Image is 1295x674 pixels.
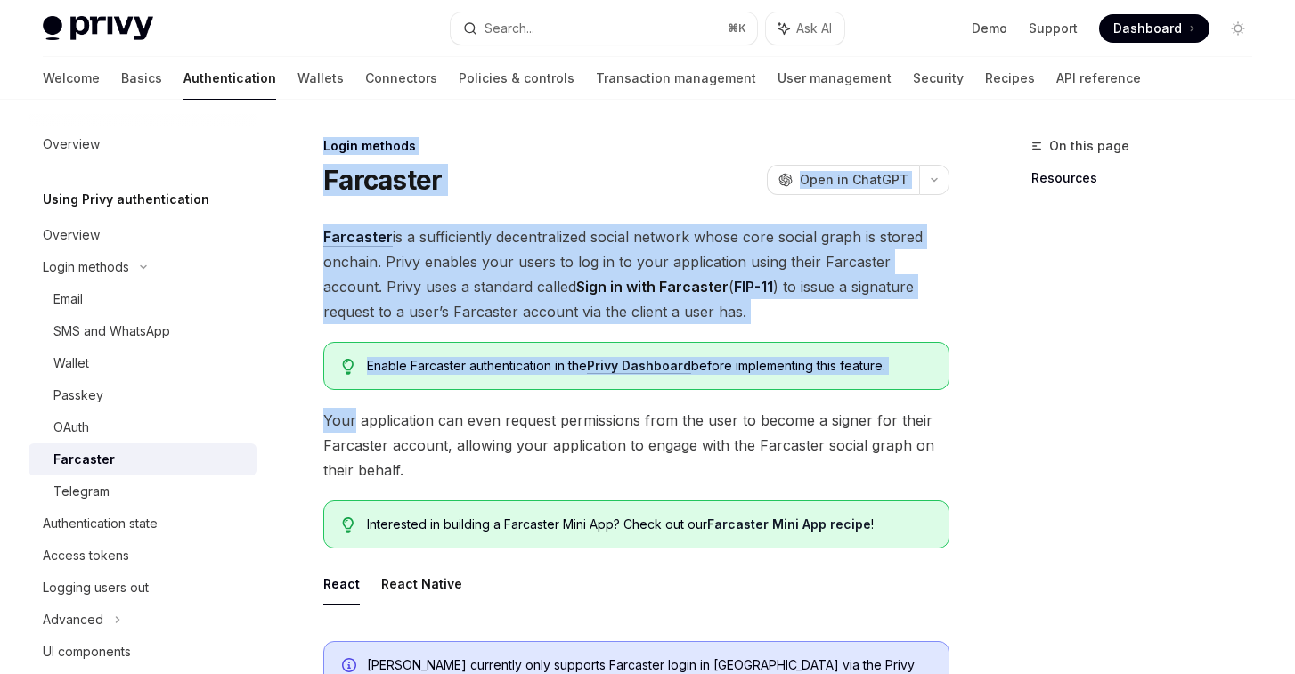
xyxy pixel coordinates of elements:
a: Overview [29,128,257,160]
a: Policies & controls [459,57,574,100]
a: Wallets [297,57,344,100]
svg: Tip [342,517,354,533]
button: Ask AI [766,12,844,45]
span: ⌘ K [728,21,746,36]
div: Search... [485,18,534,39]
strong: Farcaster [323,228,393,246]
div: Advanced [43,609,103,630]
a: Support [1029,20,1078,37]
a: Privy Dashboard [587,358,691,374]
div: Login methods [323,137,949,155]
a: Farcaster [323,228,393,247]
span: Your application can even request permissions from the user to become a signer for their Farcaste... [323,408,949,483]
span: Ask AI [796,20,832,37]
div: Wallet [53,353,89,374]
a: UI components [29,636,257,668]
div: Telegram [53,481,110,502]
a: FIP-11 [734,278,773,296]
button: React Native [381,563,462,605]
a: OAuth [29,411,257,443]
span: Interested in building a Farcaster Mini App? Check out our ! [367,516,931,533]
div: Access tokens [43,545,129,566]
a: Farcaster Mini App recipe [707,516,871,532]
a: Authentication [183,57,276,100]
h5: Using Privy authentication [43,189,209,210]
a: Welcome [43,57,100,100]
span: Open in ChatGPT [800,171,908,189]
div: Overview [43,224,100,246]
img: light logo [43,16,153,41]
div: UI components [43,641,131,662]
div: Authentication state [43,513,158,534]
a: Authentication state [29,508,257,540]
div: OAuth [53,417,89,438]
span: Dashboard [1113,20,1182,37]
a: Email [29,283,257,315]
div: Login methods [43,256,129,278]
div: SMS and WhatsApp [53,321,170,342]
a: Telegram [29,475,257,508]
div: Email [53,288,83,310]
div: Overview [43,134,100,155]
strong: Sign in with Farcaster [576,278,729,296]
button: Search...⌘K [451,12,757,45]
a: Dashboard [1099,14,1209,43]
a: API reference [1056,57,1141,100]
a: Logging users out [29,572,257,604]
span: On this page [1049,135,1129,157]
a: Resources [1031,164,1266,192]
a: Passkey [29,379,257,411]
svg: Tip [342,359,354,375]
div: Passkey [53,385,103,406]
a: SMS and WhatsApp [29,315,257,347]
button: Toggle dark mode [1224,14,1252,43]
a: Wallet [29,347,257,379]
div: Logging users out [43,577,149,598]
span: is a sufficiently decentralized social network whose core social graph is stored onchain. Privy e... [323,224,949,324]
a: Connectors [365,57,437,100]
a: Farcaster [29,443,257,475]
a: Access tokens [29,540,257,572]
a: Demo [972,20,1007,37]
h1: Farcaster [323,164,442,196]
a: User management [778,57,892,100]
a: Overview [29,219,257,251]
a: Recipes [985,57,1035,100]
a: Security [913,57,964,100]
a: Basics [121,57,162,100]
button: Open in ChatGPT [767,165,919,195]
button: React [323,563,360,605]
span: Enable Farcaster authentication in the before implementing this feature. [367,357,931,375]
div: Farcaster [53,449,115,470]
a: Transaction management [596,57,756,100]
